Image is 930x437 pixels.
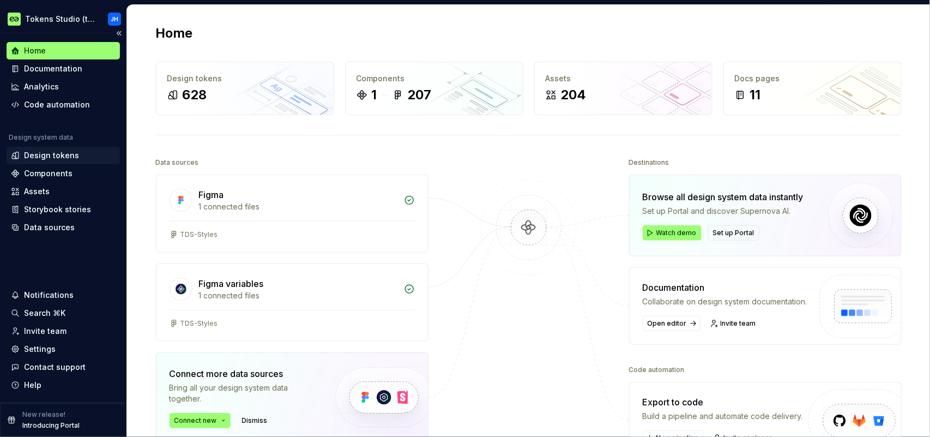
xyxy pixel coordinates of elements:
[170,367,317,380] div: Connect more data sources
[24,63,82,74] div: Documentation
[242,416,268,425] span: Dismiss
[174,416,217,425] span: Connect new
[199,277,264,290] div: Figma variables
[111,26,126,41] button: Collapse sidebar
[713,229,754,237] span: Set up Portal
[629,362,685,378] div: Code automation
[156,175,428,253] a: Figma1 connected filesTDS-Styles
[750,86,761,104] div: 11
[199,201,397,212] div: 1 connected files
[7,201,120,218] a: Storybook stories
[199,290,397,301] div: 1 connected files
[7,60,120,77] a: Documentation
[357,73,512,84] div: Components
[9,133,73,142] div: Design system data
[7,147,120,164] a: Design tokens
[180,319,218,328] div: TDS-Styles
[7,42,120,59] a: Home
[24,204,91,215] div: Storybook stories
[561,86,587,104] div: 204
[170,413,231,428] button: Connect new
[24,362,86,373] div: Contact support
[643,206,804,217] div: Set up Portal and discover Supernova AI.
[237,413,273,428] button: Dismiss
[156,62,334,115] a: Design tokens628
[735,73,890,84] div: Docs pages
[156,155,199,170] div: Data sources
[24,150,79,161] div: Design tokens
[721,319,756,328] span: Invite team
[24,380,41,391] div: Help
[723,62,902,115] a: Docs pages11
[111,15,118,23] div: JH
[22,421,80,430] p: Introducing Portal
[372,86,377,104] div: 1
[7,340,120,358] a: Settings
[707,316,761,331] a: Invite team
[24,326,67,337] div: Invite team
[7,78,120,95] a: Analytics
[156,264,428,342] a: Figma variables1 connected filesTDS-Styles
[24,99,90,110] div: Code automation
[167,73,323,84] div: Design tokens
[2,7,124,31] button: Tokens Studio (test)JH
[643,316,700,331] a: Open editor
[183,86,207,104] div: 628
[24,344,56,355] div: Settings
[7,96,120,113] a: Code automation
[7,183,120,200] a: Assets
[7,322,120,340] a: Invite team
[25,14,95,25] div: Tokens Studio (test)
[7,376,120,394] button: Help
[7,219,120,236] a: Data sources
[656,229,697,237] span: Watch demo
[408,86,432,104] div: 207
[7,165,120,182] a: Components
[7,304,120,322] button: Search ⌘K
[643,296,807,307] div: Collaborate on design system documentation.
[22,410,65,419] p: New release!
[629,155,669,170] div: Destinations
[24,308,65,319] div: Search ⌘K
[546,73,701,84] div: Assets
[180,230,218,239] div: TDS-Styles
[156,25,193,42] h2: Home
[345,62,523,115] a: Components1207
[24,222,75,233] div: Data sources
[643,411,803,422] div: Build a pipeline and automate code delivery.
[708,225,759,241] button: Set up Portal
[8,13,21,26] img: c8550e5c-f519-4da4-be5f-50b4e1e1b59d.png
[24,81,59,92] div: Analytics
[643,225,702,241] button: Watch demo
[24,290,74,301] div: Notifications
[643,281,807,294] div: Documentation
[170,382,317,404] div: Bring all your design system data together.
[7,286,120,304] button: Notifications
[24,168,73,179] div: Components
[7,358,120,376] button: Contact support
[24,45,46,56] div: Home
[534,62,712,115] a: Assets204
[648,319,687,328] span: Open editor
[199,188,224,201] div: Figma
[643,396,803,409] div: Export to code
[24,186,50,197] div: Assets
[643,190,804,203] div: Browse all design system data instantly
